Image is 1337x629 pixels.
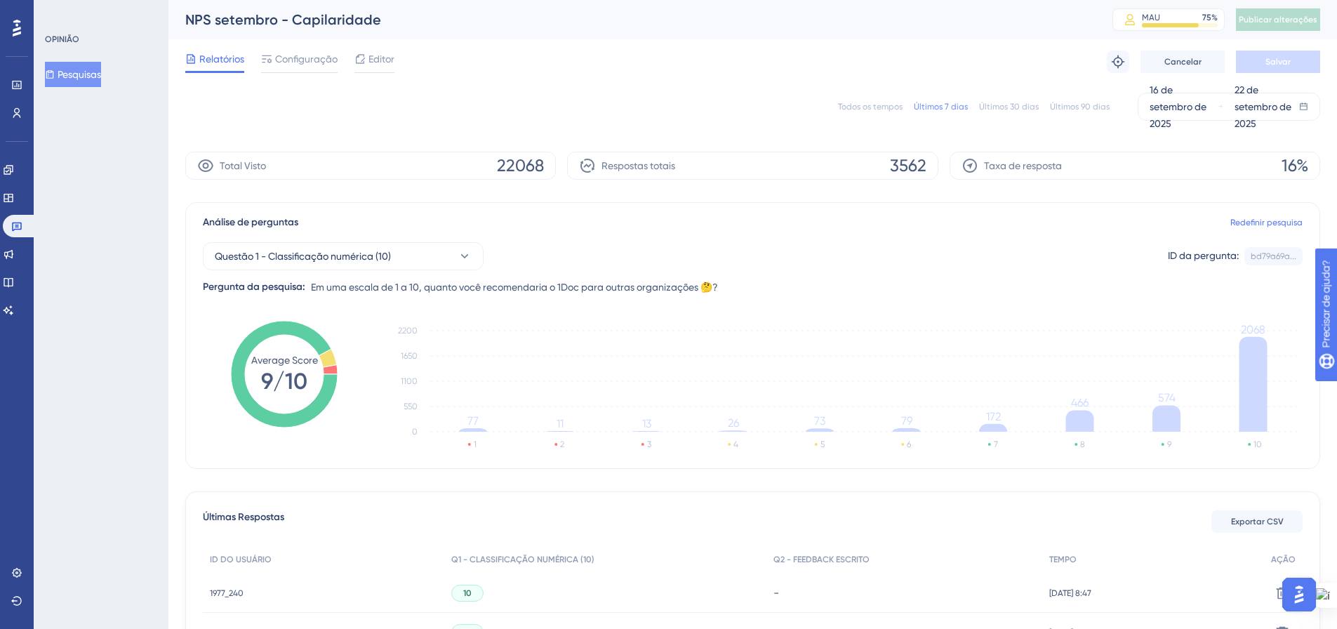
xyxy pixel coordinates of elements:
[203,216,298,228] font: Análise de perguntas
[1271,555,1296,564] font: AÇÃO
[601,160,675,171] font: Respostas totais
[1140,51,1225,73] button: Cancelar
[647,439,651,449] text: 3
[1080,439,1085,449] text: 8
[1251,251,1296,261] font: bd79a69a...
[203,242,484,270] button: Questão 1 - Classificação numérica (10)
[58,69,101,80] font: Pesquisas
[1236,51,1320,73] button: Salvar
[251,355,318,366] tspan: Average Score
[368,53,394,65] font: Editor
[203,281,305,293] font: Pergunta da pesquisa:
[404,402,418,411] tspan: 550
[1282,156,1308,176] font: 16%
[984,160,1062,171] font: Taxa de resposta
[1049,588,1091,598] font: [DATE] 8:47
[814,414,825,428] tspan: 73
[33,6,121,17] font: Precisar de ajuda?
[185,11,381,28] font: NPS setembro - Capilaridade
[1164,57,1202,67] font: Cancelar
[463,588,472,598] font: 10
[733,439,738,449] text: 4
[773,555,870,564] font: Q2 - FEEDBACK ESCRITO
[1278,574,1320,616] iframe: Iniciador do Assistente de IA do UserGuiding
[203,511,284,523] font: Últimas Respostas
[901,414,912,428] tspan: 79
[890,156,926,176] font: 3562
[642,417,651,430] tspan: 13
[1230,218,1303,227] font: Redefinir pesquisa
[474,439,477,449] text: 1
[914,102,968,112] font: Últimos 7 dias
[560,439,564,449] text: 2
[1168,250,1239,261] font: ID da pergunta:
[401,351,418,361] tspan: 1650
[220,160,266,171] font: Total Visto
[773,586,779,600] font: -
[994,439,998,449] text: 7
[820,439,825,449] text: 5
[986,410,1001,423] tspan: 172
[451,555,594,564] font: Q1 - CLASSIFICAÇÃO NUMÉRICA (10)
[210,588,244,598] font: 1977_240
[1265,57,1291,67] font: Salvar
[1239,15,1317,25] font: Publicar alterações
[215,251,391,262] font: Questão 1 - Classificação numérica (10)
[1253,439,1262,449] text: 10
[1231,517,1284,527] font: Exportar CSV
[199,53,244,65] font: Relatórios
[210,555,272,564] font: ID DO USUÁRIO
[275,53,338,65] font: Configuração
[1071,396,1089,409] tspan: 466
[1241,323,1265,336] tspan: 2068
[1049,555,1077,564] font: TEMPO
[1211,13,1218,22] font: %
[1142,13,1160,22] font: MAU
[497,156,544,176] font: 22068
[398,326,418,336] tspan: 2200
[1235,84,1291,129] font: 22 de setembro de 2025
[1150,84,1206,129] font: 16 de setembro de 2025
[401,376,418,386] tspan: 1100
[907,439,911,449] text: 6
[412,427,418,437] tspan: 0
[1211,510,1303,533] button: Exportar CSV
[467,414,479,428] tspan: 77
[728,416,739,430] tspan: 26
[838,102,903,112] font: Todos os tempos
[1167,439,1171,449] text: 9
[1202,13,1211,22] font: 75
[1236,8,1320,31] button: Publicar alterações
[311,282,718,293] font: Em uma escala de 1 a 10, quanto você recomendaria o 1Doc para outras organizações 🤔?
[1158,391,1176,404] tspan: 574
[45,62,101,87] button: Pesquisas
[1050,102,1110,112] font: Últimos 90 dias
[261,368,307,395] tspan: 9/10
[979,102,1039,112] font: Últimos 30 dias
[557,417,564,430] tspan: 11
[45,34,79,44] font: OPINIÃO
